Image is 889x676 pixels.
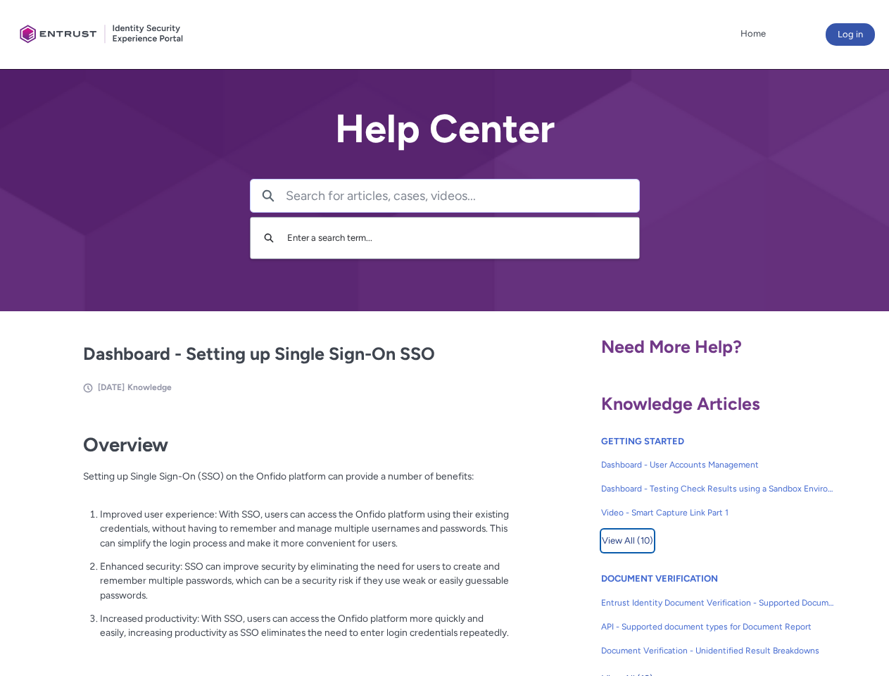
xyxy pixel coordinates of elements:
h2: Help Center [250,107,640,151]
p: Improved user experience: With SSO, users can access the Onfido platform using their existing cre... [100,507,510,551]
a: Dashboard - User Accounts Management [601,453,835,477]
span: Dashboard - User Accounts Management [601,458,835,471]
li: Knowledge [127,381,172,394]
p: Increased productivity: With SSO, users can access the Onfido platform more quickly and easily, i... [100,611,510,640]
a: GETTING STARTED [601,436,684,446]
button: Search [258,225,280,251]
span: API - Supported document types for Document Report [601,620,835,633]
a: Entrust Identity Document Verification - Supported Document type and size [601,591,835,615]
a: Video - Smart Capture Link Part 1 [601,501,835,525]
span: Need More Help? [601,336,742,357]
span: Dashboard - Testing Check Results using a Sandbox Environment [601,482,835,495]
button: Search [251,180,286,212]
span: Enter a search term... [287,232,372,243]
span: Document Verification - Unidentified Result Breakdowns [601,644,835,657]
a: Document Verification - Unidentified Result Breakdowns [601,639,835,663]
button: Log in [826,23,875,46]
strong: Overview [83,433,168,456]
span: Video - Smart Capture Link Part 1 [601,506,835,519]
a: Dashboard - Testing Check Results using a Sandbox Environment [601,477,835,501]
span: Knowledge Articles [601,393,760,414]
span: View All (10) [602,530,653,551]
span: Entrust Identity Document Verification - Supported Document type and size [601,596,835,609]
span: [DATE] [98,382,125,392]
p: Enhanced security: SSO can improve security by eliminating the need for users to create and remem... [100,559,510,603]
a: DOCUMENT VERIFICATION [601,573,718,584]
a: API - Supported document types for Document Report [601,615,835,639]
button: View All (10) [601,530,654,552]
p: Setting up Single Sign-On (SSO) on the Onfido platform can provide a number of benefits: [83,469,510,498]
h2: Dashboard - Setting up Single Sign-On SSO [83,341,510,368]
input: Search for articles, cases, videos... [286,180,639,212]
a: Home [737,23,769,44]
